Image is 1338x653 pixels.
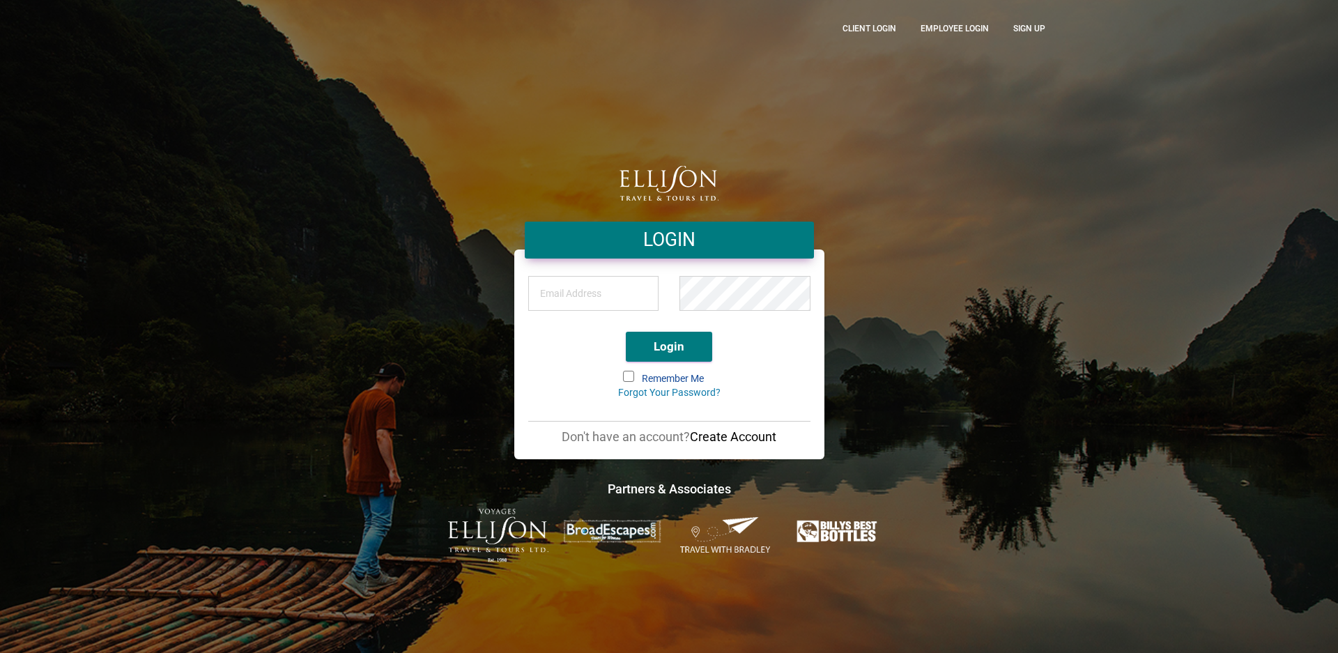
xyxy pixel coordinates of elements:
[790,516,890,546] img: Billys-Best-Bottles.png
[624,372,714,386] label: Remember Me
[282,480,1056,498] h4: Partners & Associates
[1003,10,1056,46] a: Sign up
[626,332,712,362] button: Login
[528,276,659,311] input: Email Address
[676,516,776,555] img: Travel-With-Bradley.png
[690,429,776,444] a: Create Account
[618,387,721,398] a: Forgot Your Password?
[528,429,810,445] p: Don't have an account?
[620,166,718,201] img: logo.png
[910,10,999,46] a: Employee Login
[832,10,907,46] a: CLient Login
[535,227,803,253] h4: LOGIN
[562,519,662,544] img: broadescapes.png
[448,509,548,562] img: ET-Voyages-text-colour-Logo-with-est.png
